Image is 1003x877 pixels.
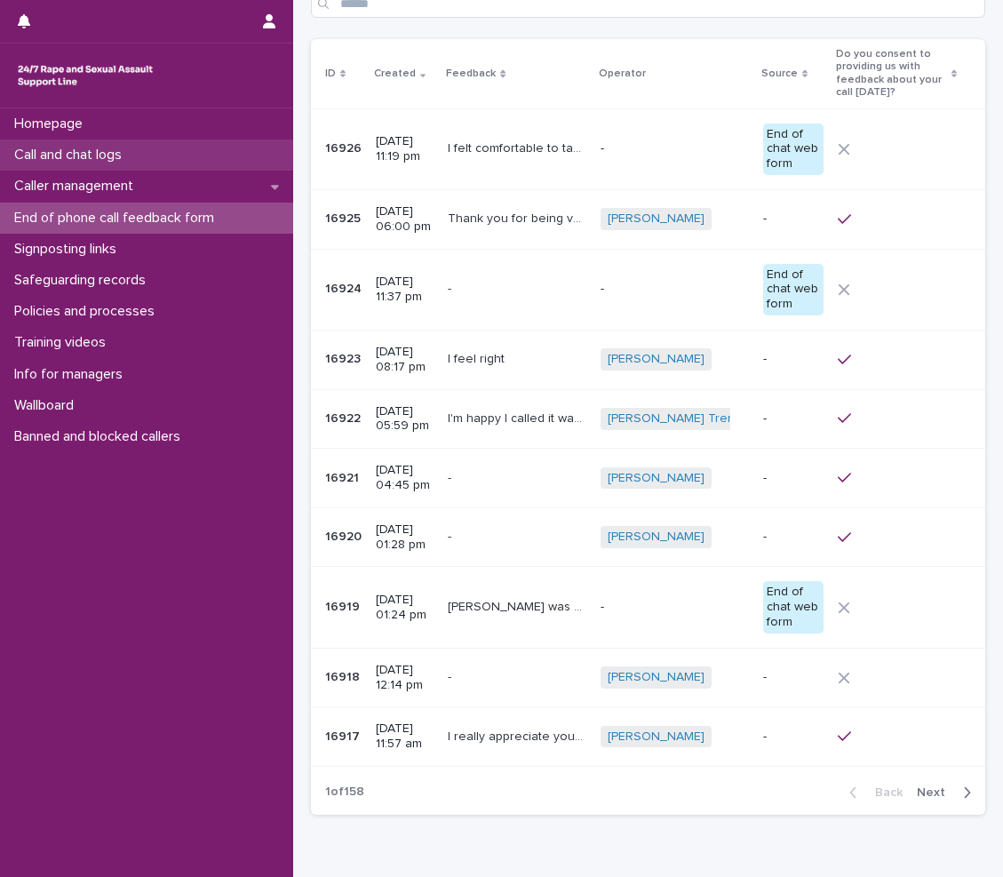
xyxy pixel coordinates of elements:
p: - [763,211,824,227]
p: 16919 [325,596,363,615]
p: Alice was so lovely, kind, well informed and she is a credit to you [448,596,590,615]
p: - [763,730,824,745]
p: Source [761,64,798,84]
p: [DATE] 01:28 pm [376,522,434,553]
p: 16921 [325,467,362,486]
p: 16920 [325,526,365,545]
p: - [601,600,749,615]
p: [DATE] 08:17 pm [376,345,434,375]
a: [PERSON_NAME] [608,352,704,367]
p: Wallboard [7,397,88,414]
a: [PERSON_NAME] Trench [608,411,748,427]
p: [DATE] 05:59 pm [376,404,434,435]
p: Homepage [7,116,97,132]
tr: 1691716917 [DATE] 11:57 amI really appreciate your time. Thank you.I really appreciate your time.... [311,707,985,767]
div: End of chat web form [763,581,824,633]
p: - [763,411,824,427]
a: [PERSON_NAME] [608,471,704,486]
button: Next [910,785,985,801]
p: I'm happy I called it was helpful and I feel a little less heavy. [448,408,590,427]
p: [DATE] 06:00 pm [376,204,434,235]
p: Created [374,64,416,84]
p: ID [325,64,336,84]
a: [PERSON_NAME] [608,730,704,745]
a: [PERSON_NAME] [608,530,704,545]
p: Signposting links [7,241,131,258]
p: [DATE] 12:14 pm [376,663,434,693]
p: Policies and processes [7,303,169,320]
p: I feel right [448,348,508,367]
p: - [448,467,455,486]
p: 16917 [325,726,363,745]
p: I really appreciate your time. Thank you. [448,726,590,745]
p: [DATE] 11:57 am [376,722,434,752]
div: End of chat web form [763,124,824,175]
p: [DATE] 11:37 pm [376,275,434,305]
p: Safeguarding records [7,272,160,289]
p: 1 of 158 [311,770,378,814]
tr: 1692416924 [DATE] 11:37 pm-- -End of chat web form [311,249,985,330]
tr: 1692616926 [DATE] 11:19 pmI felt comfortable to take things at my own pace and then I felt able t... [311,108,985,189]
p: - [601,141,749,156]
span: Next [917,786,956,799]
button: Back [835,785,910,801]
p: Call and chat logs [7,147,136,163]
p: - [448,526,455,545]
p: Operator [599,64,646,84]
p: - [448,666,455,685]
p: - [448,278,455,297]
p: 16923 [325,348,364,367]
p: Training videos [7,334,120,351]
p: Do you consent to providing us with feedback about your call [DATE]? [836,44,947,103]
tr: 1691916919 [DATE] 01:24 pm[PERSON_NAME] was so lovely, kind, well informed and she is a credit to... [311,567,985,648]
p: [DATE] 01:24 pm [376,593,434,623]
p: 16926 [325,138,365,156]
tr: 1692516925 [DATE] 06:00 pmThank you for being very kind and helpfulThank you for being very kind ... [311,189,985,249]
tr: 1692216922 [DATE] 05:59 pmI'm happy I called it was helpful and I feel a little less heavy.I'm ha... [311,389,985,449]
p: I felt comfortable to take things at my own pace and then I felt able to get more of my feelings ... [448,138,590,156]
img: rhQMoQhaT3yELyF149Cw [14,58,156,93]
p: - [601,282,749,297]
p: Info for managers [7,366,137,383]
p: 16924 [325,278,365,297]
p: 16922 [325,408,364,427]
span: Back [864,786,903,799]
tr: 1691816918 [DATE] 12:14 pm-- [PERSON_NAME] - [311,648,985,707]
p: Banned and blocked callers [7,428,195,445]
p: - [763,471,824,486]
tr: 1692116921 [DATE] 04:45 pm-- [PERSON_NAME] - [311,449,985,508]
p: 16925 [325,208,364,227]
p: - [763,670,824,685]
p: 16918 [325,666,363,685]
p: [DATE] 04:45 pm [376,463,434,493]
p: Caller management [7,178,147,195]
tr: 1692016920 [DATE] 01:28 pm-- [PERSON_NAME] - [311,507,985,567]
p: [DATE] 11:19 pm [376,134,434,164]
p: Feedback [446,64,496,84]
p: Thank you for being very kind and helpful [448,208,590,227]
p: - [763,352,824,367]
tr: 1692316923 [DATE] 08:17 pmI feel rightI feel right [PERSON_NAME] - [311,330,985,389]
a: [PERSON_NAME] [608,670,704,685]
p: End of phone call feedback form [7,210,228,227]
p: - [763,530,824,545]
a: [PERSON_NAME] [608,211,704,227]
div: End of chat web form [763,264,824,315]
